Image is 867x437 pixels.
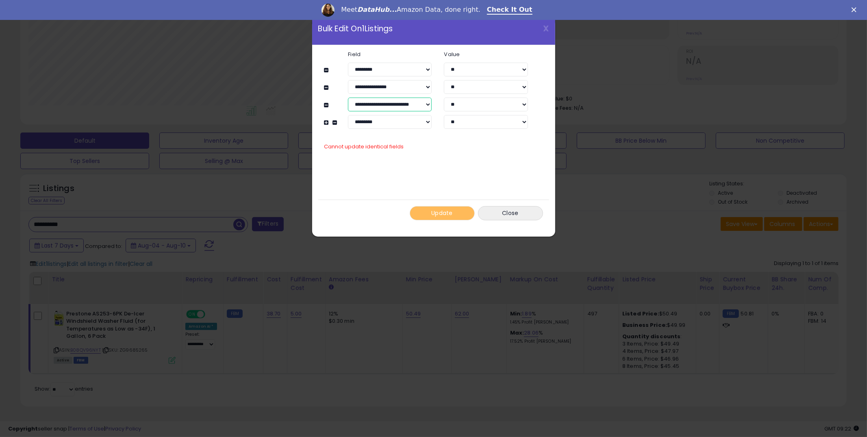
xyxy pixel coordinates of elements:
img: Profile image for Georgie [322,4,335,17]
div: Close [852,7,860,12]
i: DataHub... [357,6,397,13]
span: Cannot update identical fields [324,143,404,150]
label: Field [342,52,438,57]
a: Check It Out [487,6,532,15]
div: Meet Amazon Data, done right. [341,6,480,14]
span: Bulk Edit On 1 Listings [318,25,393,33]
span: Update [431,209,453,217]
label: Value [438,52,534,57]
span: X [543,23,549,34]
button: Close [478,206,543,220]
